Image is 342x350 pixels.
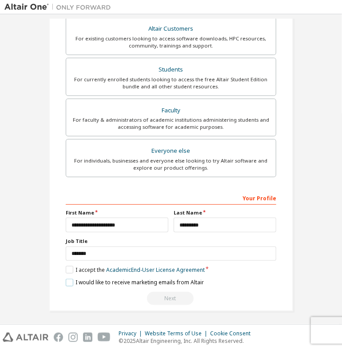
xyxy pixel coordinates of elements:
[174,209,276,216] label: Last Name
[3,333,48,342] img: altair_logo.svg
[106,266,205,274] a: Academic End-User License Agreement
[119,330,145,337] div: Privacy
[72,35,270,49] div: For existing customers looking to access software downloads, HPC resources, community, trainings ...
[54,333,63,342] img: facebook.svg
[72,116,270,131] div: For faculty & administrators of academic institutions administering students and accessing softwa...
[4,3,115,12] img: Altair One
[72,145,270,157] div: Everyone else
[83,333,92,342] img: linkedin.svg
[119,337,256,345] p: © 2025 Altair Engineering, Inc. All Rights Reserved.
[66,238,276,245] label: Job Title
[66,191,276,205] div: Your Profile
[72,104,270,117] div: Faculty
[72,157,270,171] div: For individuals, businesses and everyone else looking to try Altair software and explore our prod...
[72,64,270,76] div: Students
[98,333,111,342] img: youtube.svg
[66,279,204,286] label: I would like to receive marketing emails from Altair
[68,333,78,342] img: instagram.svg
[72,76,270,90] div: For currently enrolled students looking to access the free Altair Student Edition bundle and all ...
[145,330,210,337] div: Website Terms of Use
[66,266,205,274] label: I accept the
[72,23,270,35] div: Altair Customers
[66,209,168,216] label: First Name
[66,292,276,305] div: Read and acccept EULA to continue
[210,330,256,337] div: Cookie Consent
